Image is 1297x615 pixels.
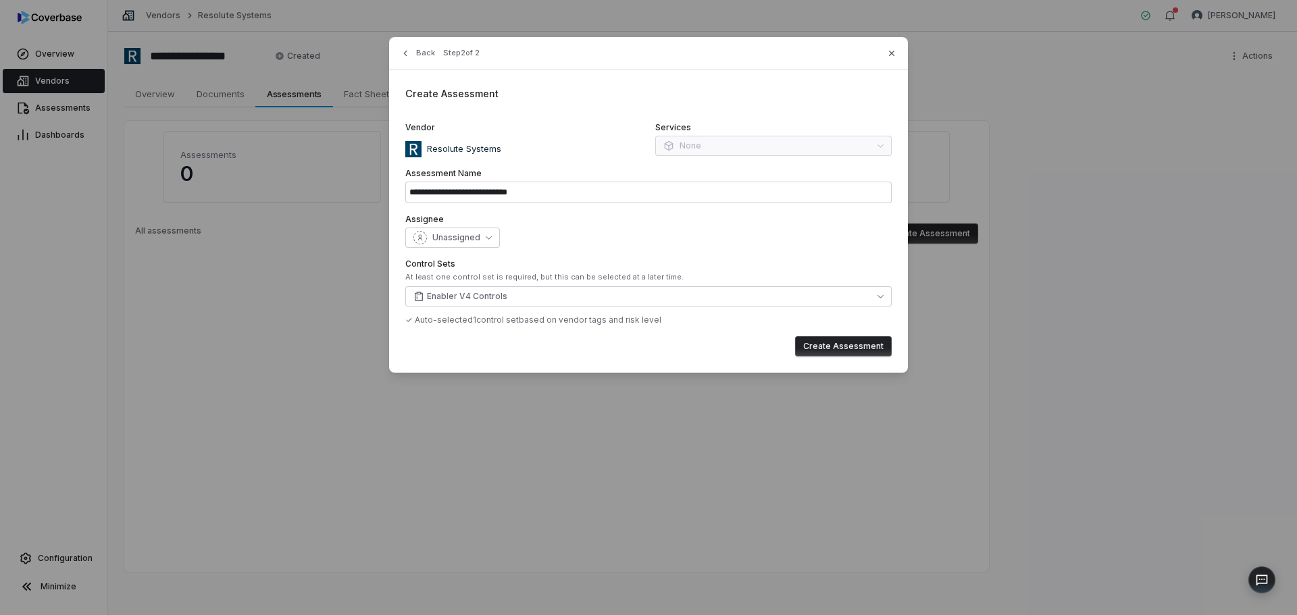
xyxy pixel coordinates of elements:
[405,122,435,133] span: Vendor
[443,48,480,58] span: Step 2 of 2
[655,122,892,133] label: Services
[405,272,892,282] div: At least one control set is required, but this can be selected at a later time.
[422,142,501,156] p: Resolute Systems
[432,232,480,243] span: Unassigned
[405,168,892,179] label: Assessment Name
[405,214,892,225] label: Assignee
[405,88,499,99] span: Create Assessment
[795,336,892,356] button: Create Assessment
[427,291,507,302] span: Enabler V4 Controls
[405,259,892,269] label: Control Sets
[396,41,439,65] button: Back
[405,315,892,325] div: ✓ Auto-selected 1 control set based on vendor tags and risk level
